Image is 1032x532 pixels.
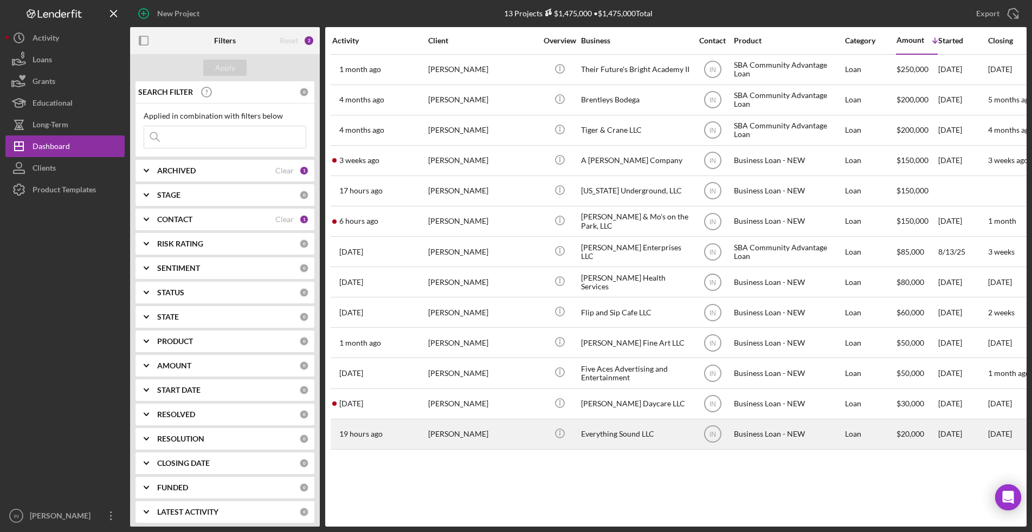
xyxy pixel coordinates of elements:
span: $50,000 [896,338,924,347]
b: FUNDED [157,483,188,492]
div: SBA Community Advantage Loan [734,116,842,145]
div: [PERSON_NAME] [428,268,537,296]
div: Business Loan - NEW [734,298,842,327]
time: [DATE] [988,64,1012,74]
div: Loan [845,55,895,84]
div: Product [734,36,842,45]
div: Apply [215,60,235,76]
b: RISK RATING [157,239,203,248]
div: Clients [33,157,56,181]
div: [US_STATE] Underground, LLC [581,177,689,205]
b: RESOLVED [157,410,195,419]
div: [PERSON_NAME] Health Services [581,268,689,296]
button: Apply [203,60,247,76]
time: 2025-05-07 13:44 [339,126,384,134]
button: Dashboard [5,135,125,157]
b: CLOSING DATE [157,459,210,468]
div: [PERSON_NAME] & Mo's on the Park, LLC [581,207,689,236]
span: $150,000 [896,186,928,195]
div: Five Aces Advertising and Entertainment [581,359,689,387]
a: Loans [5,49,125,70]
time: [DATE] [988,338,1012,347]
div: Amount [896,36,924,44]
div: 13 Projects • $1,475,000 Total [504,9,653,18]
div: Business Loan - NEW [734,390,842,418]
b: CONTACT [157,215,192,224]
b: RESOLUTION [157,434,204,443]
div: Loan [845,390,895,418]
div: [DATE] [938,55,987,84]
div: $1,475,000 [543,9,592,18]
div: Loan [845,146,895,175]
div: Loans [33,49,52,73]
div: Dashboard [33,135,70,160]
div: Everything Sound LLC [581,420,689,449]
div: [DATE] [938,359,987,387]
text: IN [14,513,19,519]
div: Their Future's Bright Academy II [581,55,689,84]
span: $85,000 [896,247,924,256]
time: [DATE] [988,429,1012,438]
div: Business Loan - NEW [734,146,842,175]
button: Activity [5,27,125,49]
div: [DATE] [938,146,987,175]
b: ARCHIVED [157,166,196,175]
span: $200,000 [896,125,928,134]
div: [PERSON_NAME] [428,116,537,145]
text: IN [709,278,716,286]
b: PRODUCT [157,337,193,346]
div: Business [581,36,689,45]
text: IN [709,96,716,104]
div: Export [976,3,999,24]
time: 1 month ago [988,368,1030,378]
a: Clients [5,157,125,179]
button: IN[PERSON_NAME] [5,505,125,527]
time: 3 weeks ago [988,155,1028,165]
time: 2025-08-19 15:20 [339,369,363,378]
b: LATEST ACTIVITY [157,508,218,516]
a: Educational [5,92,125,114]
div: Loan [845,420,895,449]
div: [PERSON_NAME] [428,177,537,205]
time: 2025-04-25 12:19 [339,95,384,104]
div: [DATE] [938,207,987,236]
div: 0 [299,336,309,346]
div: [PERSON_NAME] Fine Art LLC [581,328,689,357]
time: 2025-08-18 19:03 [339,278,363,287]
b: Filters [214,36,236,45]
text: IN [709,370,716,378]
div: [PERSON_NAME] [428,55,537,84]
div: Product Templates [33,179,96,203]
div: Overview [539,36,580,45]
time: 2025-08-28 14:57 [339,248,363,256]
time: 3 weeks [988,247,1015,256]
time: 2025-07-31 19:53 [339,65,381,74]
b: STATUS [157,288,184,297]
a: Product Templates [5,179,125,200]
div: 0 [299,507,309,517]
span: $30,000 [896,399,924,408]
span: $60,000 [896,308,924,317]
div: 0 [299,288,309,297]
div: [PERSON_NAME] [428,420,537,449]
div: A [PERSON_NAME] Company [581,146,689,175]
span: $150,000 [896,155,928,165]
div: Loan [845,207,895,236]
time: 1 month [988,216,1016,225]
div: 2 [304,35,314,46]
span: $250,000 [896,64,928,74]
div: Applied in combination with filters below [144,112,306,120]
button: New Project [130,3,210,24]
b: AMOUNT [157,361,191,370]
div: Grants [33,70,55,95]
time: 2025-09-02 21:02 [339,430,383,438]
time: 2025-08-18 12:03 [339,399,363,408]
text: IN [709,400,716,408]
div: Loan [845,86,895,114]
span: $50,000 [896,368,924,378]
div: Category [845,36,895,45]
text: IN [709,339,716,347]
div: Loan [845,268,895,296]
div: 0 [299,410,309,419]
